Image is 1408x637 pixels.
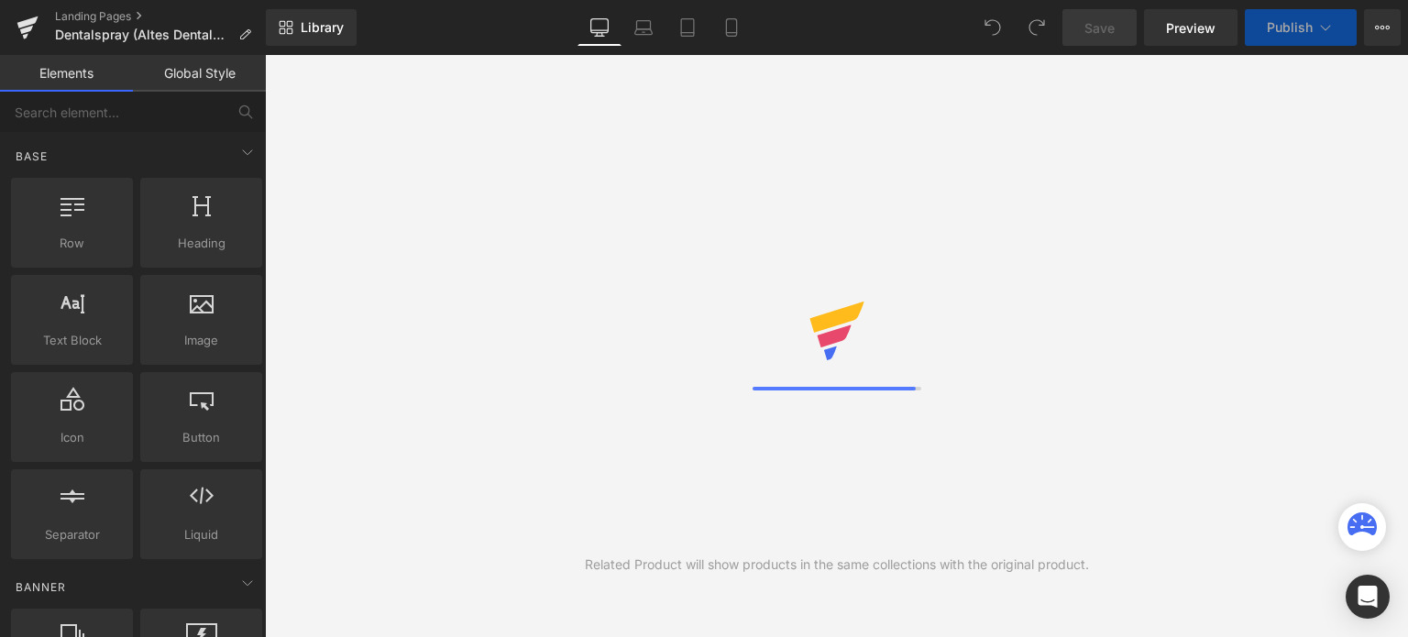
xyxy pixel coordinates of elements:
a: Laptop [621,9,665,46]
span: Banner [14,578,68,596]
span: Icon [16,428,127,447]
span: Save [1084,18,1115,38]
a: Preview [1144,9,1237,46]
span: Button [146,428,257,447]
a: New Library [266,9,357,46]
button: Undo [974,9,1011,46]
span: Dentalspray (Altes Dentalspray gegen neues) [55,27,231,42]
div: Related Product will show products in the same collections with the original product. [585,555,1089,575]
a: Mobile [709,9,753,46]
span: Text Block [16,331,127,350]
span: Publish [1267,20,1313,35]
span: Separator [16,525,127,544]
span: Library [301,19,344,36]
a: Tablet [665,9,709,46]
span: Liquid [146,525,257,544]
div: Open Intercom Messenger [1346,575,1390,619]
button: Redo [1018,9,1055,46]
button: Publish [1245,9,1357,46]
span: Heading [146,234,257,253]
span: Base [14,148,49,165]
span: Image [146,331,257,350]
a: Global Style [133,55,266,92]
a: Desktop [577,9,621,46]
button: More [1364,9,1401,46]
a: Landing Pages [55,9,266,24]
span: Row [16,234,127,253]
span: Preview [1166,18,1215,38]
